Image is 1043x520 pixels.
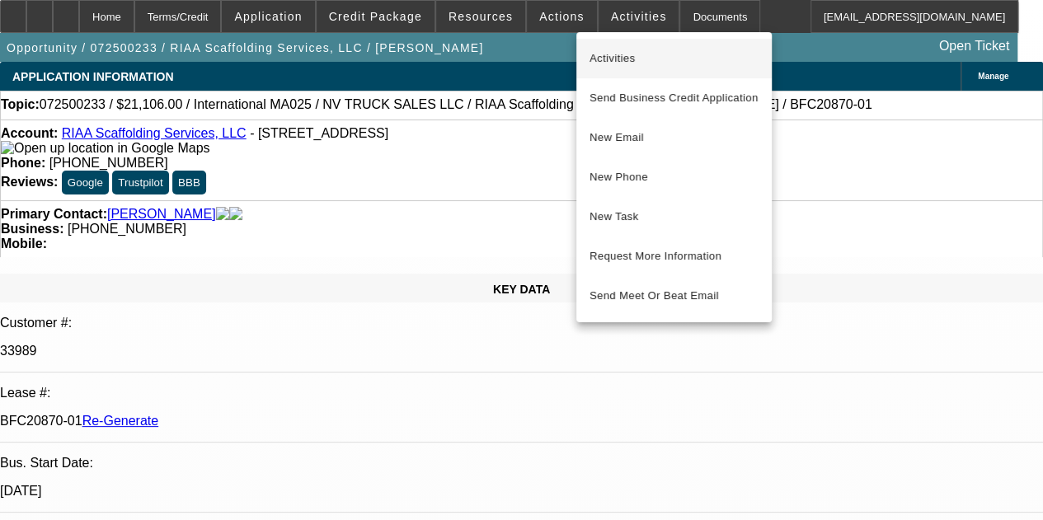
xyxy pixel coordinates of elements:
span: New Task [590,207,759,227]
span: Request More Information [590,246,759,266]
span: Send Meet Or Beat Email [590,286,759,306]
span: Send Business Credit Application [590,88,759,108]
span: Activities [590,49,759,68]
span: New Phone [590,167,759,187]
span: New Email [590,128,759,148]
